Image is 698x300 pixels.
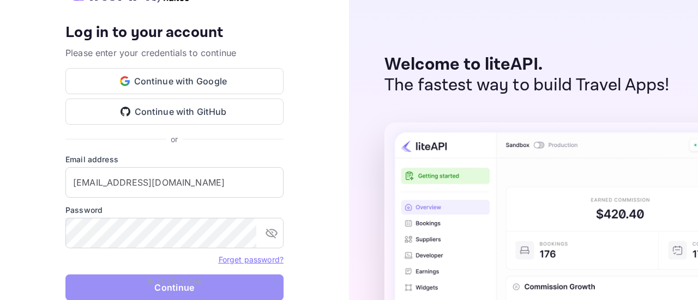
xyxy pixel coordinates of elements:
p: © 2025 Nuitee [147,275,202,287]
button: Continue with GitHub [65,99,284,125]
h4: Log in to your account [65,23,284,42]
input: Enter your email address [65,167,284,198]
p: Welcome to liteAPI. [384,54,670,75]
p: or [171,133,178,145]
p: Please enter your credentials to continue [65,46,284,59]
button: toggle password visibility [261,222,282,244]
label: Email address [65,154,284,165]
p: The fastest way to build Travel Apps! [384,75,670,96]
label: Password [65,204,284,216]
a: Forget password? [219,254,284,265]
a: Forget password? [219,255,284,264]
button: Continue with Google [65,68,284,94]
